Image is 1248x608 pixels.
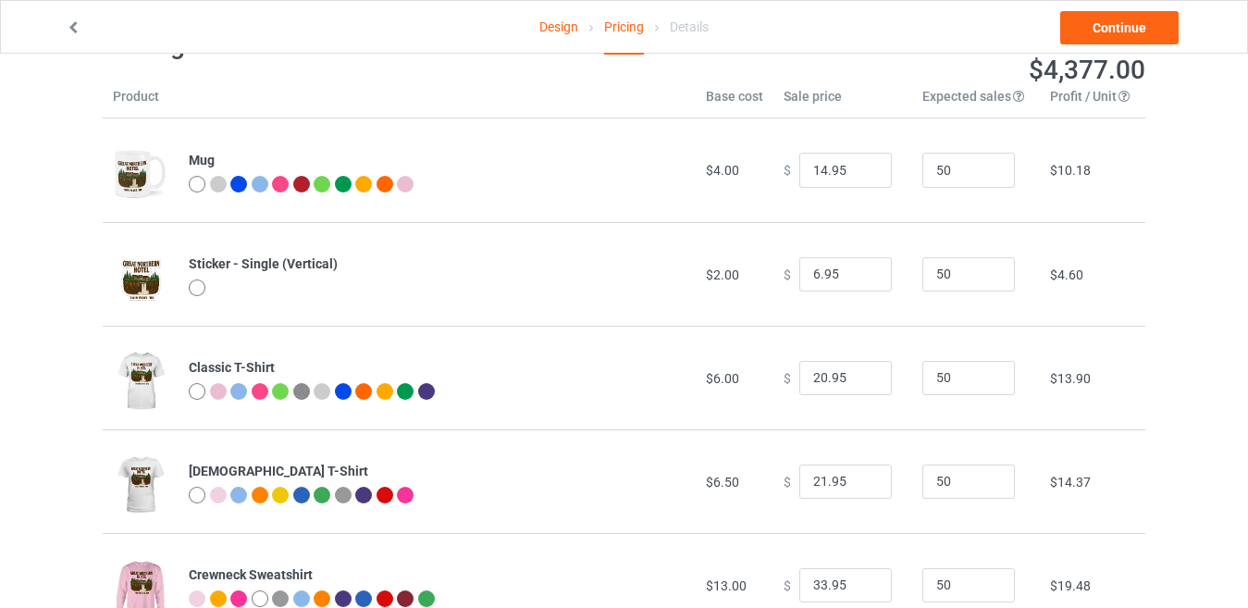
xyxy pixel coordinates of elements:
[784,370,791,385] span: $
[784,577,791,592] span: $
[1040,87,1145,118] th: Profit / Unit
[539,1,578,53] a: Design
[784,474,791,489] span: $
[706,371,739,386] span: $6.00
[706,578,747,593] span: $13.00
[189,153,215,168] b: Mug
[293,383,310,400] img: heather_texture.png
[1050,267,1083,282] span: $4.60
[189,256,338,271] b: Sticker - Single (Vertical)
[706,163,739,178] span: $4.00
[1050,578,1091,593] span: $19.48
[189,464,368,478] b: [DEMOGRAPHIC_DATA] T-Shirt
[773,87,912,118] th: Sale price
[189,360,275,375] b: Classic T-Shirt
[706,475,739,490] span: $6.50
[1050,371,1091,386] span: $13.90
[706,267,739,282] span: $2.00
[784,163,791,178] span: $
[103,87,179,118] th: Product
[604,1,644,55] div: Pricing
[670,1,709,53] div: Details
[912,87,1040,118] th: Expected sales
[1060,11,1179,44] a: Continue
[189,567,313,582] b: Crewneck Sweatshirt
[696,87,773,118] th: Base cost
[1029,55,1145,85] span: $4,377.00
[1050,475,1091,490] span: $14.37
[784,267,791,281] span: $
[1050,163,1091,178] span: $10.18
